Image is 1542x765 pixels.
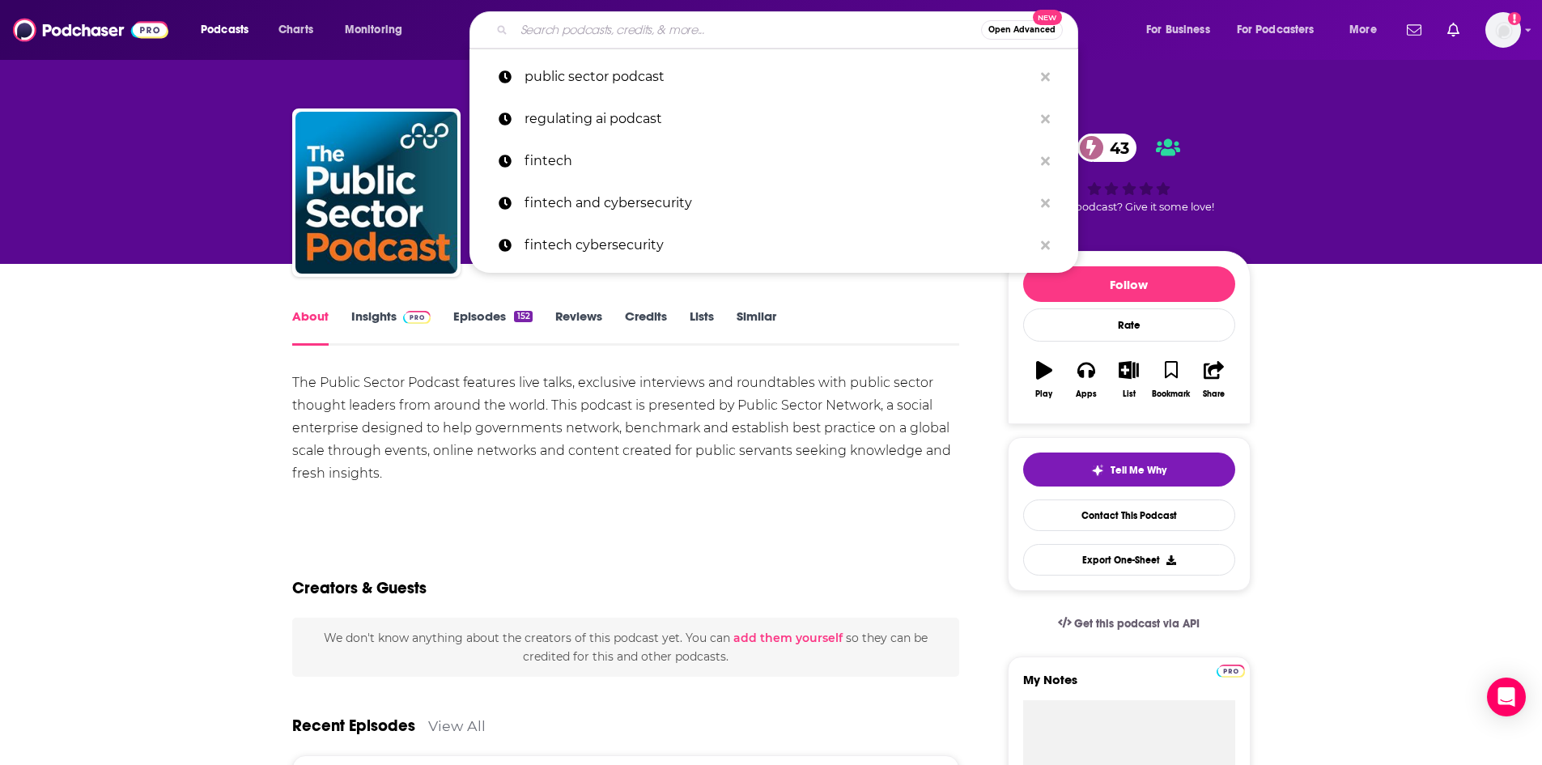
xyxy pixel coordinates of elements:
input: Search podcasts, credits, & more... [514,17,981,43]
span: Podcasts [201,19,249,41]
span: Tell Me Why [1111,464,1166,477]
a: Charts [268,17,323,43]
a: Recent Episodes [292,716,415,736]
span: Charts [278,19,313,41]
div: 152 [514,311,532,322]
span: Monitoring [345,19,402,41]
span: Logged in as tyllerbarner [1485,12,1521,48]
span: More [1349,19,1377,41]
a: Lists [690,308,714,346]
svg: Add a profile image [1508,12,1521,25]
a: View All [428,717,486,734]
img: Podchaser - Follow, Share and Rate Podcasts [13,15,168,45]
div: Share [1203,389,1225,399]
button: add them yourself [733,631,843,644]
button: Export One-Sheet [1023,544,1235,576]
p: regulating ai podcast [525,98,1033,140]
span: 43 [1094,134,1137,162]
div: Rate [1023,308,1235,342]
div: Play [1035,389,1052,399]
button: Show profile menu [1485,12,1521,48]
span: Get this podcast via API [1074,617,1200,631]
a: Reviews [555,308,602,346]
p: public sector podcast [525,56,1033,98]
button: open menu [189,17,270,43]
a: Credits [625,308,667,346]
button: Follow [1023,266,1235,302]
a: Similar [737,308,776,346]
button: open menu [1338,17,1397,43]
a: fintech cybersecurity [469,224,1078,266]
span: We don't know anything about the creators of this podcast yet . You can so they can be credited f... [324,631,928,663]
a: Episodes152 [453,308,532,346]
a: regulating ai podcast [469,98,1078,140]
button: Play [1023,351,1065,409]
p: fintech and cybersecurity [525,182,1033,224]
button: List [1107,351,1149,409]
span: Good podcast? Give it some love! [1044,201,1214,213]
a: 43 [1077,134,1137,162]
label: My Notes [1023,672,1235,700]
a: Show notifications dropdown [1441,16,1466,44]
div: Open Intercom Messenger [1487,678,1526,716]
a: Pro website [1217,662,1245,678]
span: New [1033,10,1062,25]
img: Public Sector Podcast [295,112,457,274]
img: Podchaser Pro [1217,665,1245,678]
a: public sector podcast [469,56,1078,98]
a: Get this podcast via API [1045,604,1213,644]
h2: Creators & Guests [292,578,427,598]
button: Apps [1065,351,1107,409]
div: List [1123,389,1136,399]
p: fintech [525,140,1033,182]
p: fintech cybersecurity [525,224,1033,266]
button: Share [1192,351,1234,409]
a: InsightsPodchaser Pro [351,308,431,346]
img: tell me why sparkle [1091,464,1104,477]
a: fintech [469,140,1078,182]
button: tell me why sparkleTell Me Why [1023,453,1235,487]
div: Search podcasts, credits, & more... [485,11,1094,49]
span: For Podcasters [1237,19,1315,41]
button: open menu [1226,17,1338,43]
a: About [292,308,329,346]
button: open menu [333,17,423,43]
a: Contact This Podcast [1023,499,1235,531]
div: The Public Sector Podcast features live talks, exclusive interviews and roundtables with public s... [292,372,960,485]
div: 43Good podcast? Give it some love! [1008,123,1251,223]
img: User Profile [1485,12,1521,48]
button: Open AdvancedNew [981,20,1063,40]
span: Open Advanced [988,26,1056,34]
img: Podchaser Pro [403,311,431,324]
div: Apps [1076,389,1097,399]
a: fintech and cybersecurity [469,182,1078,224]
span: For Business [1146,19,1210,41]
a: Show notifications dropdown [1400,16,1428,44]
button: open menu [1135,17,1230,43]
div: Bookmark [1152,389,1190,399]
button: Bookmark [1150,351,1192,409]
